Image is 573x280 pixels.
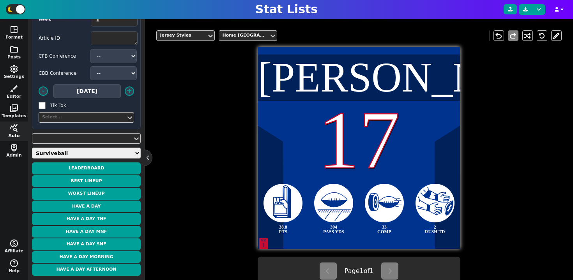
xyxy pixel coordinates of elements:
button: Next Page [381,262,398,280]
button: Have a Day TNF [32,213,141,225]
span: query_stats [9,123,19,133]
div: Select... [42,114,123,121]
label: CBB Conference [39,70,85,77]
label: Week [39,16,85,23]
span: 38.8 PTS [279,225,287,234]
button: Previous Page [320,262,337,280]
span: photo_library [9,104,19,113]
span: shield_person [9,143,19,152]
h1: Stat Lists [255,2,318,16]
span: brush [9,84,19,93]
span: undo [494,31,503,41]
button: redo [508,30,518,41]
span: 2 RUSH TD [425,225,445,234]
span: Page 1 of 1 [345,266,374,276]
div: Home [GEOGRAPHIC_DATA] [222,32,266,39]
span: space_dashboard [9,25,19,34]
label: CFB Conference [39,53,85,60]
div: [PERSON_NAME] [258,57,460,99]
button: Have a Day Morning [32,251,141,263]
button: Have a Day [32,201,141,213]
button: Best Lineup [32,175,141,187]
button: undo [493,30,504,41]
span: 1 [262,241,265,249]
button: + [125,86,134,96]
label: Article ID [39,35,85,42]
button: Worst Lineup [32,188,141,200]
button: Have a Day SNF [32,238,141,250]
div: 17 [258,99,460,181]
label: Tik Tok [50,102,97,109]
span: 394 PASS YDS [323,225,344,234]
button: - [39,86,48,96]
span: help [9,259,19,268]
span: settings [9,64,19,74]
span: 33 COMP [377,225,391,234]
span: monetization_on [9,239,19,248]
span: redo [508,31,518,41]
button: Have a Day Afternoon [32,264,141,276]
div: Jersey Styles [160,32,203,39]
span: folder [9,45,19,54]
button: Leaderboard [32,162,141,174]
span: WK [261,238,266,243]
button: Have a Day MNF [32,226,141,238]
